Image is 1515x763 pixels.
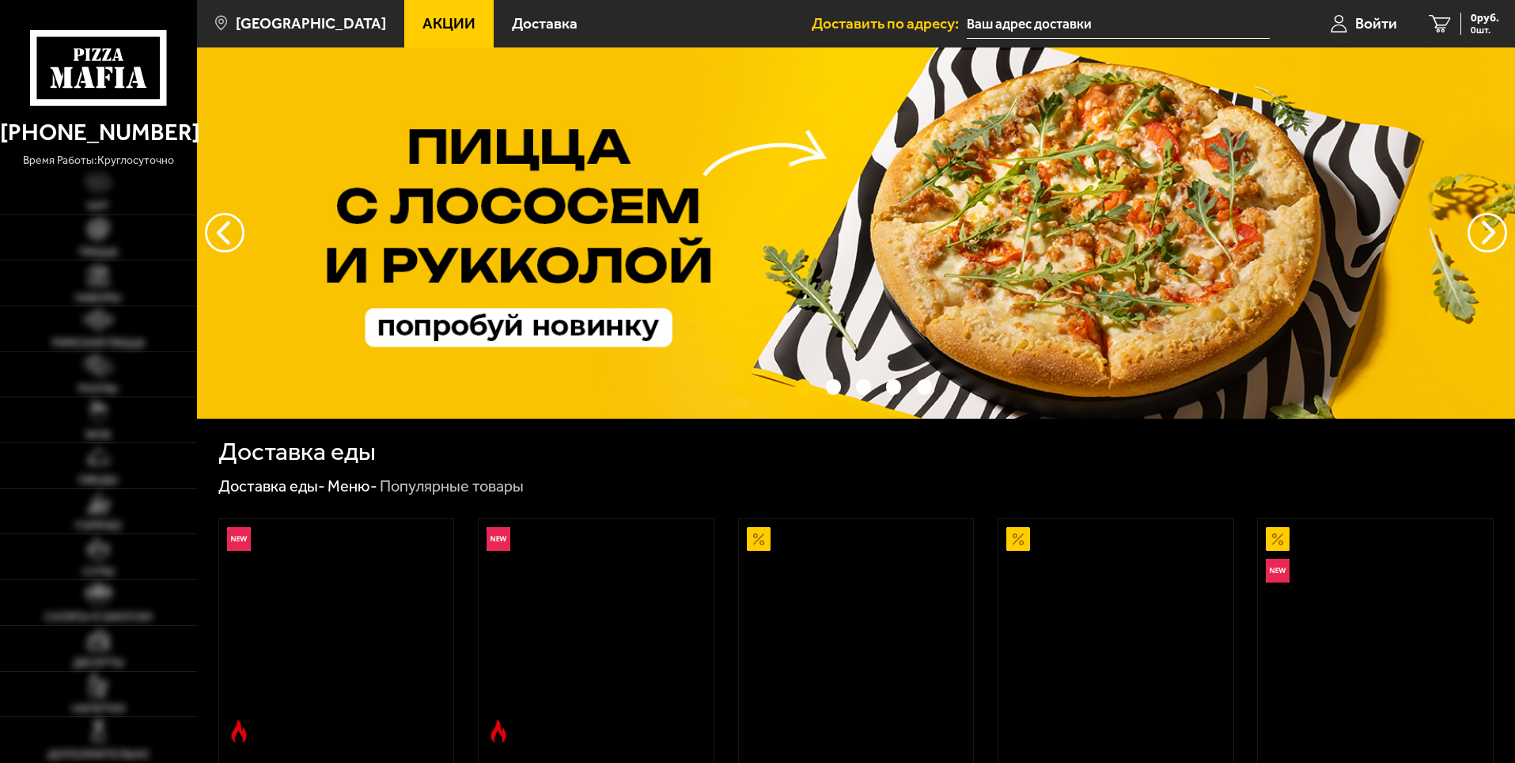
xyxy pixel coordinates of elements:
[227,719,251,743] img: Острое блюдо
[328,476,377,495] a: Меню-
[967,9,1270,39] input: Ваш адрес доставки
[795,379,810,394] button: точки переключения
[812,16,967,31] span: Доставить по адресу:
[1266,527,1290,551] img: Акционный
[79,246,118,257] span: Пицца
[1471,25,1499,35] span: 0 шт.
[72,703,125,714] span: Напитки
[85,429,112,440] span: WOK
[487,527,510,551] img: Новинка
[78,383,118,394] span: Роллы
[52,337,145,348] span: Римская пицца
[998,519,1233,750] a: АкционныйПепперони 25 см (толстое с сыром)
[1355,16,1397,31] span: Войти
[1468,213,1507,252] button: предыдущий
[205,213,244,252] button: следующий
[227,527,251,551] img: Новинка
[236,16,386,31] span: [GEOGRAPHIC_DATA]
[1258,519,1493,750] a: АкционныйНовинкаВсё включено
[747,527,771,551] img: Акционный
[75,520,122,531] span: Горячее
[218,439,376,465] h1: Доставка еды
[826,379,841,394] button: точки переключения
[856,379,871,394] button: точки переключения
[219,519,454,750] a: НовинкаОстрое блюдоРимская с креветками
[1006,527,1030,551] img: Акционный
[47,749,149,760] span: Дополнительно
[487,719,510,743] img: Острое блюдо
[1266,559,1290,583] img: Новинка
[380,476,524,497] div: Популярные товары
[78,474,118,485] span: Обеды
[886,379,901,394] button: точки переключения
[87,200,109,211] span: Хит
[479,519,714,750] a: НовинкаОстрое блюдоРимская с мясным ассорти
[422,16,475,31] span: Акции
[82,566,115,577] span: Супы
[1471,13,1499,24] span: 0 руб.
[512,16,578,31] span: Доставка
[917,379,932,394] button: точки переключения
[44,611,152,622] span: Салаты и закуски
[75,292,121,303] span: Наборы
[73,657,124,668] span: Десерты
[218,476,325,495] a: Доставка еды-
[739,519,974,750] a: АкционныйАль-Шам 25 см (тонкое тесто)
